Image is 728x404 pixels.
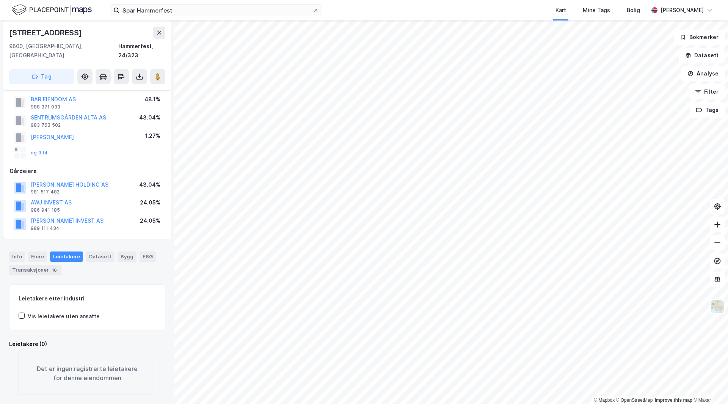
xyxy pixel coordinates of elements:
[139,180,160,189] div: 43.04%
[118,42,165,60] div: Hammerfest, 24/323
[9,27,83,39] div: [STREET_ADDRESS]
[9,69,74,84] button: Tag
[555,6,566,15] div: Kart
[139,113,160,122] div: 43.04%
[140,216,160,225] div: 24.05%
[144,95,160,104] div: 48.1%
[31,122,61,128] div: 983 763 502
[690,102,725,118] button: Tags
[616,398,653,403] a: OpenStreetMap
[681,66,725,81] button: Analyse
[118,252,136,261] div: Bygg
[140,198,160,207] div: 24.05%
[140,252,156,261] div: ESG
[710,299,725,314] img: Z
[12,3,92,17] img: logo.f888ab2527a4732fd821a326f86c7f29.svg
[594,398,615,403] a: Mapbox
[627,6,640,15] div: Bolig
[583,6,610,15] div: Mine Tags
[9,167,165,176] div: Gårdeiere
[19,294,156,303] div: Leietakere etter industri
[28,312,100,321] div: Vis leietakere uten ansatte
[145,131,160,140] div: 1.27%
[9,340,165,349] div: Leietakere (0)
[18,352,156,395] div: Det er ingen registrerte leietakere for denne eiendommen
[689,84,725,99] button: Filter
[661,6,704,15] div: [PERSON_NAME]
[655,398,692,403] a: Improve this map
[690,368,728,404] iframe: Chat Widget
[9,42,118,60] div: 9600, [GEOGRAPHIC_DATA], [GEOGRAPHIC_DATA]
[50,266,58,274] div: 16
[119,5,313,16] input: Søk på adresse, matrikkel, gårdeiere, leietakere eller personer
[31,225,60,231] div: 989 111 434
[31,104,60,110] div: 988 371 033
[50,252,83,261] div: Leietakere
[31,207,60,213] div: 986 941 185
[28,252,47,261] div: Eiere
[9,252,25,261] div: Info
[679,48,725,63] button: Datasett
[31,189,60,195] div: 981 517 482
[674,30,725,45] button: Bokmerker
[9,265,61,275] div: Transaksjoner
[86,252,115,261] div: Datasett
